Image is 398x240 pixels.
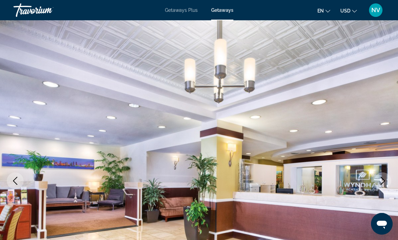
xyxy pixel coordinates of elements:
button: Change currency [340,6,357,16]
a: Getaways [211,7,233,13]
button: Change language [317,6,330,16]
button: Next image [374,172,391,189]
button: User Menu [367,3,385,17]
span: NV [371,7,380,14]
span: en [317,8,324,14]
button: Previous image [7,172,24,189]
a: Getaways Plus [165,7,198,13]
a: Travorium [13,1,81,19]
iframe: Button to launch messaging window [371,213,393,235]
span: USD [340,8,350,14]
